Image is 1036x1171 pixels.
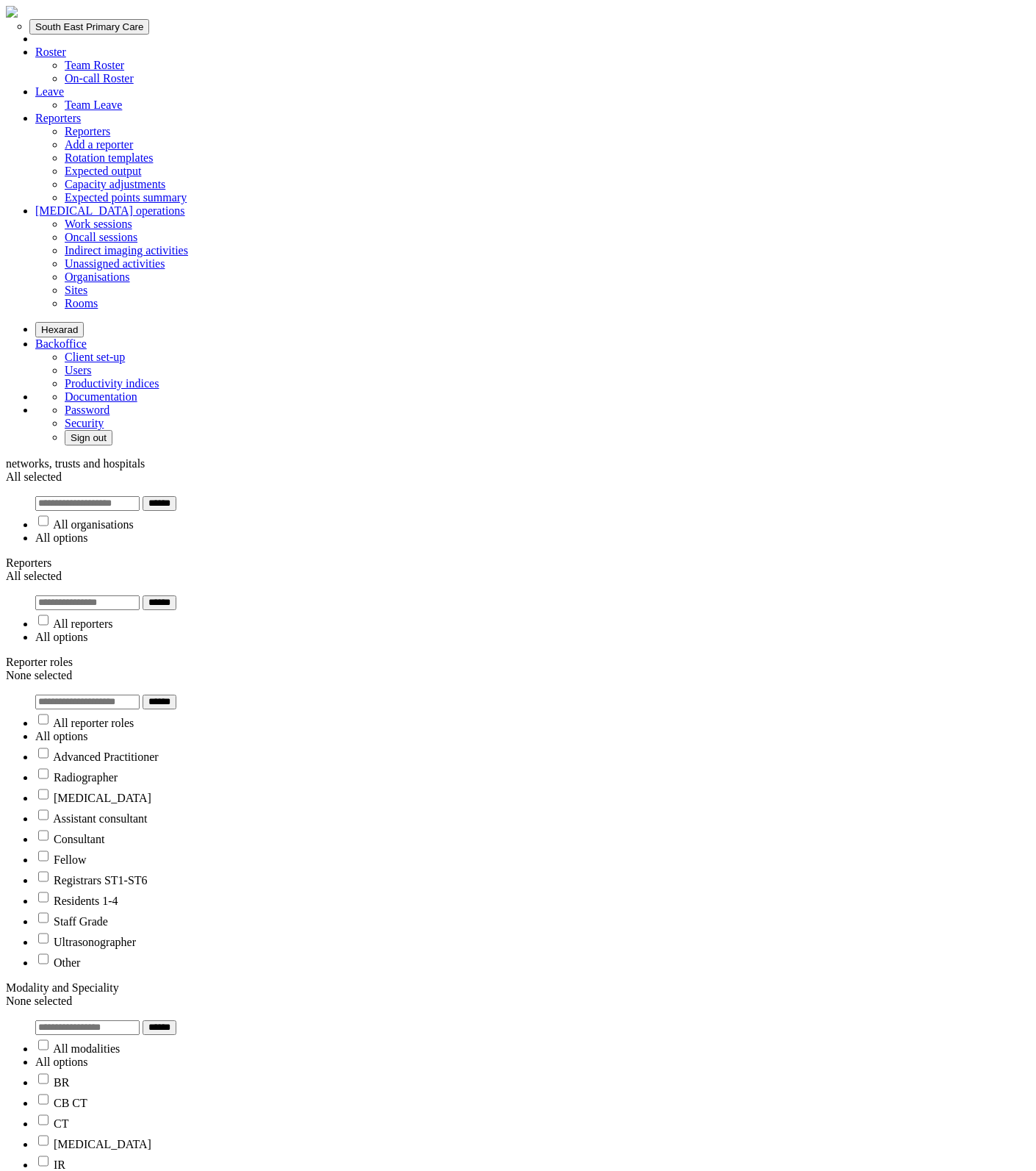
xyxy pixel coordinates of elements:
[65,390,137,403] a: Documentation
[65,417,104,429] a: Security
[54,1138,151,1150] label: [MEDICAL_DATA]
[65,165,141,177] a: Expected output
[54,1097,87,1109] label: CB CT
[65,125,110,137] a: Reporters
[65,178,165,190] a: Capacity adjustments
[6,470,1030,484] div: All selected
[65,99,122,111] a: Team Leave
[54,936,136,948] label: Ultrasonographer
[53,1042,120,1055] label: All modalities
[65,138,133,151] a: Add a reporter
[53,812,147,825] label: Assistant consultant
[35,337,87,350] a: Backoffice
[65,151,153,164] a: Rotation templates
[65,430,112,445] button: Sign out
[54,956,80,969] label: Other
[54,915,108,928] label: Staff Grade
[6,981,119,994] label: Modality and Speciality
[54,853,86,866] label: Fellow
[6,570,1030,583] div: All selected
[53,518,133,531] label: All organisations
[65,364,91,376] a: Users
[65,377,159,390] a: Productivity indices
[65,244,188,257] a: Indirect imaging activities
[54,1117,68,1130] label: CT
[65,191,187,204] a: Expected points summary
[35,730,1030,743] li: All options
[53,717,134,729] label: All reporter roles
[53,617,112,630] label: All reporters
[54,771,118,784] label: Radiographer
[35,46,66,58] a: Roster
[65,284,87,296] a: Sites
[6,656,73,668] label: Reporter roles
[6,669,1030,682] div: None selected
[29,19,149,35] button: South East Primary Care
[65,404,109,416] a: Password
[65,59,124,71] a: Team Roster
[54,874,148,887] label: Registrars ST1-ST6
[54,895,118,907] label: Residents 1-4
[53,751,159,763] label: Advanced Practitioner
[54,1076,69,1089] label: BR
[65,218,132,230] a: Work sessions
[35,85,64,98] a: Leave
[54,1159,65,1171] label: IR
[35,1056,1030,1069] li: All options
[6,995,1030,1008] div: None selected
[35,204,185,217] a: [MEDICAL_DATA] operations
[35,631,1030,644] li: All options
[65,72,134,85] a: On-call Roster
[35,322,84,337] button: Hexarad
[54,792,151,804] label: [MEDICAL_DATA]
[65,231,137,243] a: Oncall sessions
[65,271,130,283] a: Organisations
[65,257,165,270] a: Unassigned activities
[6,457,145,470] label: networks, trusts and hospitals
[6,556,51,569] label: Reporters
[54,833,104,845] label: Consultant
[35,112,81,124] a: Reporters
[35,531,1030,545] li: All options
[6,6,18,18] img: brand-opti-rad-logos-blue-and-white-d2f68631ba2948856bd03f2d395fb146ddc8fb01b4b6e9315ea85fa773367...
[65,351,125,363] a: Client set-up
[65,297,98,309] a: Rooms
